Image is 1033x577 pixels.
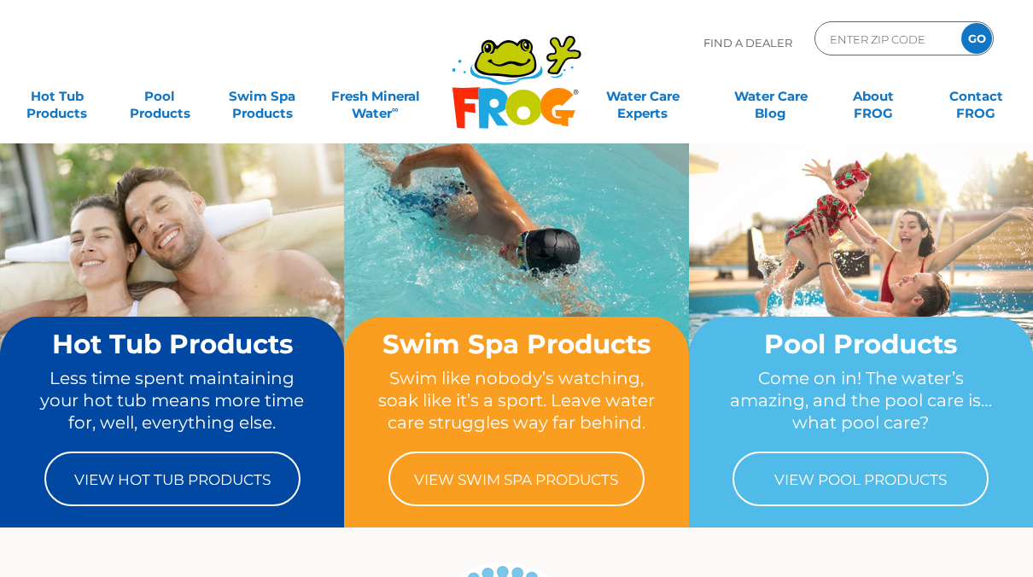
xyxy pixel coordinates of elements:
p: Less time spent maintaining your hot tub means more time for, well, everything else. [32,367,312,434]
a: ContactFROG [936,79,1016,114]
sup: ∞ [392,103,399,115]
input: GO [961,23,992,54]
img: home-banner-swim-spa-short [344,143,688,399]
a: Hot TubProducts [17,79,97,114]
a: View Swim Spa Products [388,452,645,506]
a: Water CareBlog [731,79,811,114]
h2: Hot Tub Products [32,329,312,358]
input: Zip Code Form [828,26,943,51]
a: Swim SpaProducts [223,79,303,114]
p: Swim like nobody’s watching, soak like it’s a sport. Leave water care struggles way far behind. [376,367,656,434]
p: Find A Dealer [703,21,792,64]
p: Come on in! The water’s amazing, and the pool care is… what pool care? [721,367,1001,434]
img: home-banner-pool-short [689,143,1033,399]
h2: Pool Products [721,329,1001,358]
a: Fresh MineralWater∞ [325,79,425,114]
a: Water CareExperts [578,79,708,114]
a: AboutFROG [833,79,913,114]
a: View Hot Tub Products [44,452,301,506]
a: View Pool Products [732,452,989,506]
a: PoolProducts [120,79,200,114]
h2: Swim Spa Products [376,329,656,358]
